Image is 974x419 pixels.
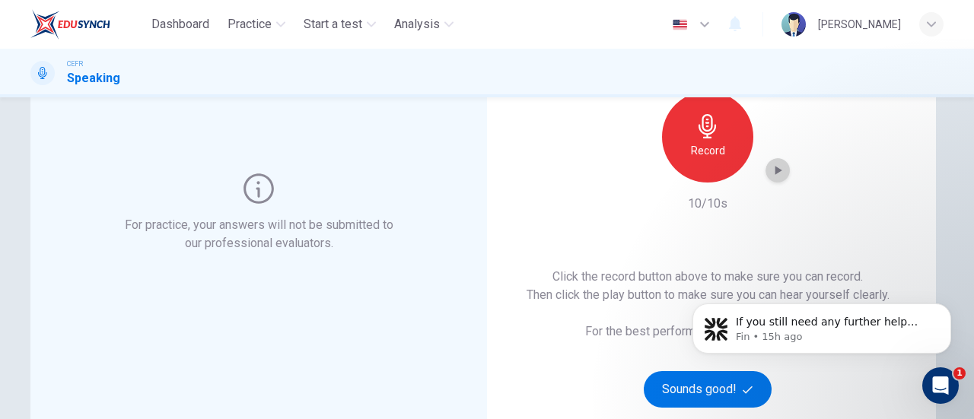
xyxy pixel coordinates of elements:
h6: Record [691,141,725,160]
h6: 10/10s [688,195,727,213]
button: Analysis [388,11,460,38]
img: EduSynch logo [30,9,110,40]
button: Record [662,91,753,183]
iframe: Intercom live chat [922,367,959,404]
a: EduSynch logo [30,9,145,40]
button: Start a test [298,11,382,38]
button: Practice [221,11,291,38]
span: Analysis [394,15,440,33]
img: Profile picture [781,12,806,37]
button: Dashboard [145,11,215,38]
h6: For practice, your answers will not be submitted to our professional evaluators. [122,216,396,252]
h6: Click the record button above to make sure you can record. Then click the play button to make sur... [527,268,890,304]
span: Start a test [304,15,362,33]
iframe: Intercom notifications message [670,271,974,378]
button: Sounds good! [644,371,772,408]
span: CEFR [67,59,83,69]
h6: For the best performance, use [585,322,831,341]
img: en [670,19,689,30]
div: [PERSON_NAME] [818,15,901,33]
span: 1 [953,367,966,379]
h1: Speaking [67,69,120,87]
span: Dashboard [151,15,209,33]
span: Practice [228,15,272,33]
